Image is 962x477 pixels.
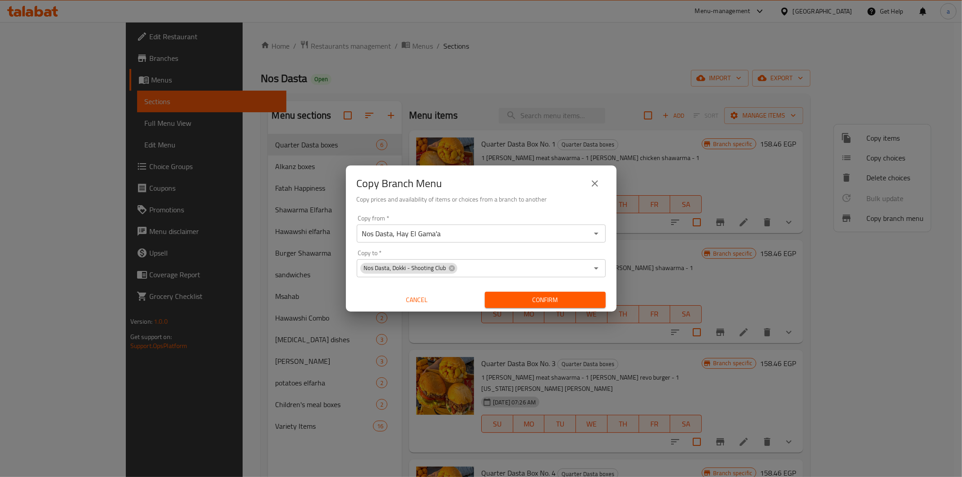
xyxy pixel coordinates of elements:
[360,263,457,274] div: Nos Dasta, Dokki - Shooting Club
[590,227,603,240] button: Open
[360,264,450,272] span: Nos Dasta, Dokki - Shooting Club
[590,262,603,275] button: Open
[360,294,474,306] span: Cancel
[357,292,478,308] button: Cancel
[584,173,606,194] button: close
[357,176,442,191] h2: Copy Branch Menu
[357,194,606,204] h6: Copy prices and availability of items or choices from a branch to another
[485,292,606,308] button: Confirm
[492,294,598,306] span: Confirm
